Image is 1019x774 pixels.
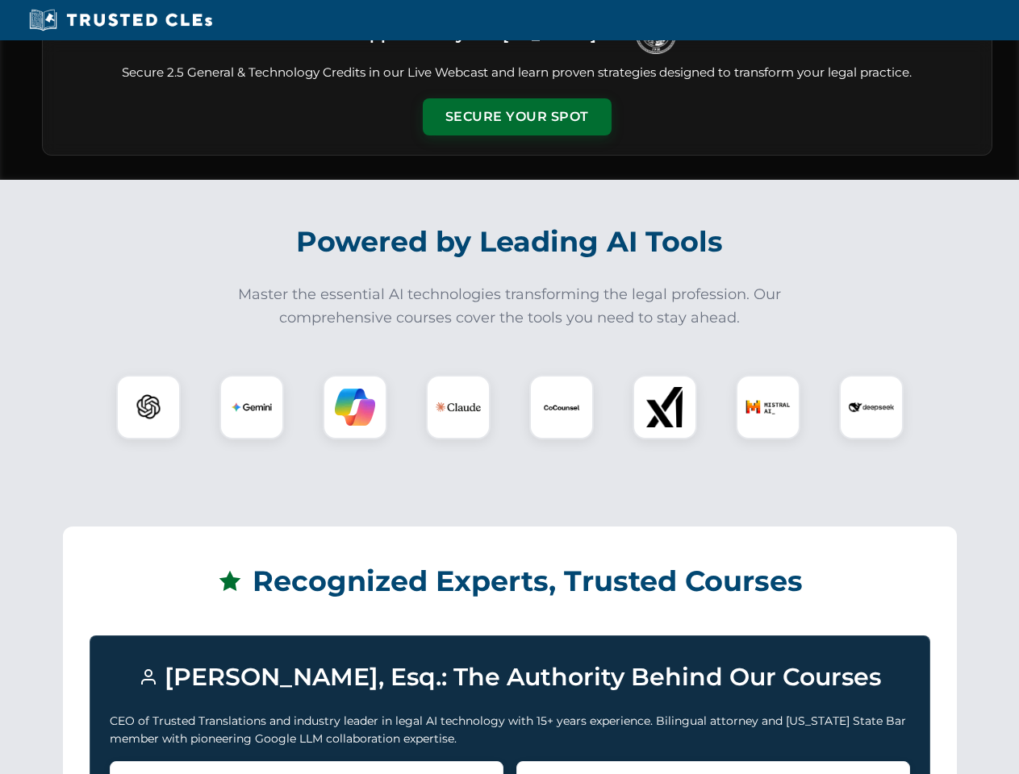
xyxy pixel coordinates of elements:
[24,8,217,32] img: Trusted CLEs
[645,387,685,427] img: xAI Logo
[736,375,800,439] div: Mistral AI
[849,385,894,430] img: DeepSeek Logo
[323,375,387,439] div: Copilot
[110,655,910,699] h3: [PERSON_NAME], Esq.: The Authority Behind Our Courses
[426,375,491,439] div: Claude
[228,283,792,330] p: Master the essential AI technologies transforming the legal profession. Our comprehensive courses...
[745,385,791,430] img: Mistral AI Logo
[335,387,375,427] img: Copilot Logo
[529,375,594,439] div: CoCounsel
[90,553,930,610] h2: Recognized Experts, Trusted Courses
[839,375,904,439] div: DeepSeek
[62,64,972,82] p: Secure 2.5 General & Technology Credits in our Live Webcast and learn proven strategies designed ...
[232,387,272,427] img: Gemini Logo
[541,387,582,427] img: CoCounsel Logo
[125,384,172,431] img: ChatGPT Logo
[436,385,481,430] img: Claude Logo
[110,712,910,748] p: CEO of Trusted Translations and industry leader in legal AI technology with 15+ years experience....
[116,375,181,439] div: ChatGPT
[63,214,957,270] h2: Powered by Leading AI Tools
[219,375,284,439] div: Gemini
[423,98,612,135] button: Secure Your Spot
[633,375,697,439] div: xAI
